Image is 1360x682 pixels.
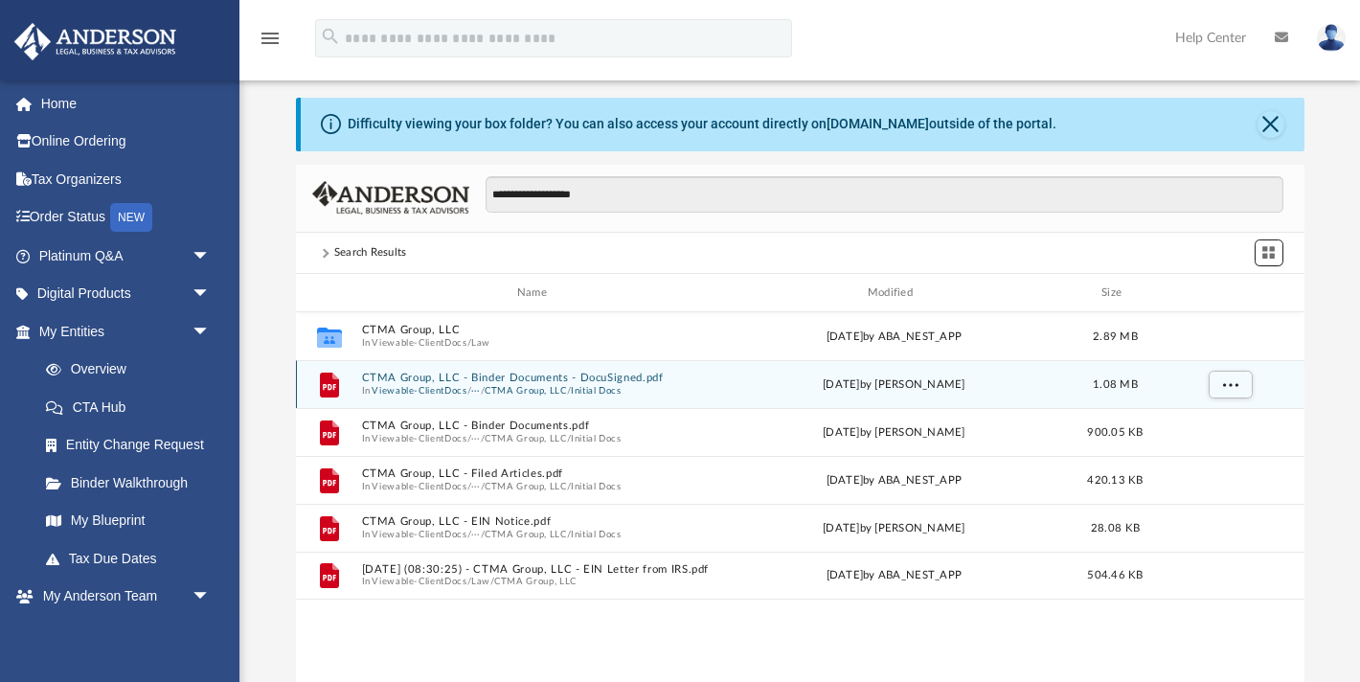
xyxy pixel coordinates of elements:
[1258,111,1284,138] button: Close
[718,284,1068,302] div: Modified
[361,468,711,481] button: CTMA Group, LLC - Filed Articles.pdf
[480,433,484,445] span: /
[566,529,570,541] span: /
[571,433,622,445] button: Initial Docs
[27,464,239,502] a: Binder Walkthrough
[361,373,711,385] button: CTMA Group, LLC - Binder Documents - DocuSigned.pdf
[484,433,566,445] button: CTMA Group, LLC
[470,529,480,541] button: ···
[1093,331,1138,342] span: 2.89 MB
[470,385,480,398] button: ···
[27,426,239,465] a: Entity Change Request
[304,284,351,302] div: id
[361,529,711,541] span: In
[486,176,1282,213] input: Search files and folders
[494,576,577,588] button: CTMA Group, LLC
[361,576,711,588] span: In
[566,481,570,493] span: /
[192,578,230,617] span: arrow_drop_down
[27,615,220,653] a: My Anderson Team
[571,385,622,398] button: Initial Docs
[1162,284,1296,302] div: id
[566,385,570,398] span: /
[361,325,711,337] button: CTMA Group, LLC
[192,312,230,352] span: arrow_drop_down
[360,284,710,302] div: Name
[348,114,1056,134] div: Difficulty viewing your box folder? You can also access your account directly on outside of the p...
[361,433,711,445] span: In
[361,516,711,529] button: CTMA Group, LLC - EIN Notice.pdf
[372,337,466,350] button: Viewable-ClientDocs
[1093,379,1138,390] span: 1.08 MB
[259,27,282,50] i: menu
[27,502,230,540] a: My Blueprint
[480,385,484,398] span: /
[571,481,622,493] button: Initial Docs
[489,576,493,588] span: /
[1087,571,1143,581] span: 504.46 KB
[1208,371,1252,399] button: More options
[13,275,239,313] a: Digital Productsarrow_drop_down
[1087,427,1143,438] span: 900.05 KB
[192,275,230,314] span: arrow_drop_down
[27,539,239,578] a: Tax Due Dates
[361,421,711,433] button: CTMA Group, LLC - Binder Documents.pdf
[1090,523,1139,534] span: 28.08 KB
[571,529,622,541] button: Initial Docs
[372,529,466,541] button: Viewable-ClientDocs
[1317,24,1346,52] img: User Pic
[719,472,1069,489] div: [DATE] by ABA_NEST_APP
[719,568,1069,585] div: [DATE] by ABA_NEST_APP
[466,433,470,445] span: /
[372,433,466,445] button: Viewable-ClientDocs
[466,529,470,541] span: /
[1255,239,1283,266] button: Switch to Grid View
[13,237,239,275] a: Platinum Q&Aarrow_drop_down
[320,26,341,47] i: search
[470,576,489,588] button: Law
[470,433,480,445] button: ···
[719,424,1069,442] div: [DATE] by [PERSON_NAME]
[484,481,566,493] button: CTMA Group, LLC
[484,385,566,398] button: CTMA Group, LLC
[470,337,489,350] button: Law
[827,116,929,131] a: [DOMAIN_NAME]
[372,576,466,588] button: Viewable-ClientDocs
[719,520,1069,537] div: [DATE] by [PERSON_NAME]
[466,481,470,493] span: /
[466,385,470,398] span: /
[27,388,239,426] a: CTA Hub
[1087,475,1143,486] span: 420.13 KB
[480,529,484,541] span: /
[192,237,230,276] span: arrow_drop_down
[470,481,480,493] button: ···
[466,337,470,350] span: /
[13,84,239,123] a: Home
[1077,284,1153,302] div: Size
[372,385,466,398] button: Viewable-ClientDocs
[361,563,711,576] button: [DATE] (08:30:25) - CTMA Group, LLC - EIN Letter from IRS.pdf
[110,203,152,232] div: NEW
[13,578,230,616] a: My Anderson Teamarrow_drop_down
[480,481,484,493] span: /
[719,329,1069,346] div: [DATE] by ABA_NEST_APP
[372,481,466,493] button: Viewable-ClientDocs
[566,433,570,445] span: /
[13,123,239,161] a: Online Ordering
[334,244,407,261] div: Search Results
[361,481,711,493] span: In
[13,160,239,198] a: Tax Organizers
[13,198,239,238] a: Order StatusNEW
[13,312,239,351] a: My Entitiesarrow_drop_down
[484,529,566,541] button: CTMA Group, LLC
[719,376,1069,394] div: [DATE] by [PERSON_NAME]
[9,23,182,60] img: Anderson Advisors Platinum Portal
[361,337,711,350] span: In
[466,576,470,588] span: /
[259,36,282,50] a: menu
[27,351,239,389] a: Overview
[361,385,711,398] span: In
